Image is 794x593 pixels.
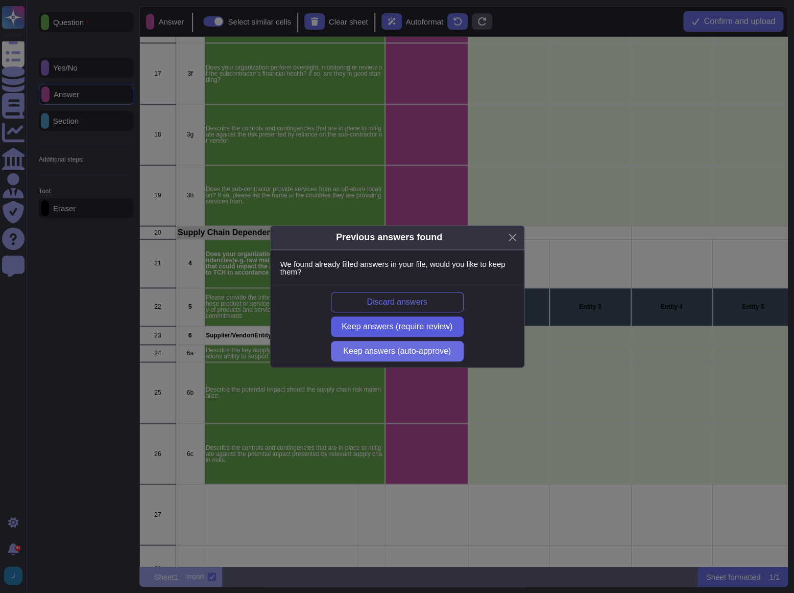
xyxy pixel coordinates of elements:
span: Keep answers (require review) [342,323,452,331]
span: Discard answers [367,298,427,306]
button: Keep answers (require review) [331,316,464,337]
button: Discard answers [331,292,464,312]
button: Keep answers (auto-approve) [331,341,464,361]
span: Keep answers (auto-approve) [343,347,451,355]
button: Close [504,230,520,245]
div: Previous answers found [336,231,442,244]
div: We found already filled answers in your file, would you like to keep them? [270,250,524,286]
